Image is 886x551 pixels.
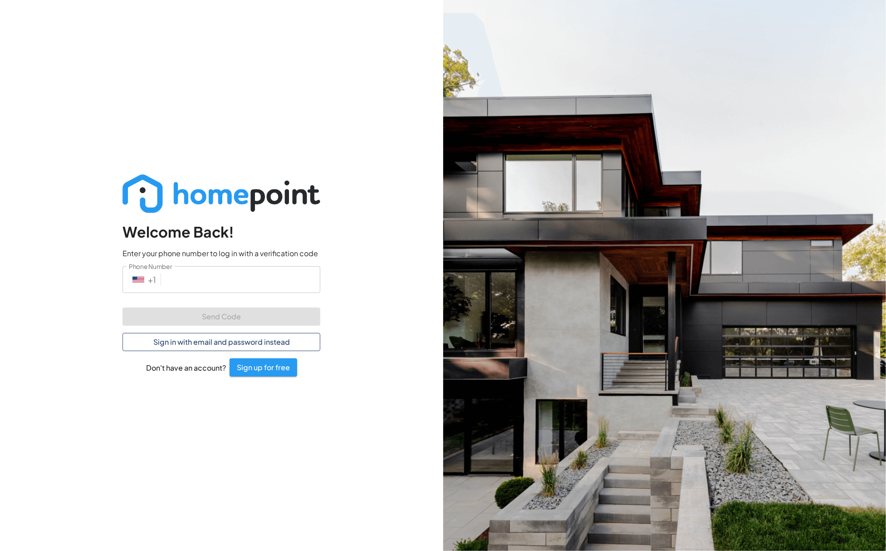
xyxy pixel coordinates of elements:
[122,223,320,241] h4: Welcome Back!
[122,174,320,213] img: Logo
[122,248,320,259] p: Enter your phone number to log in with a verification code
[146,362,226,373] h6: Don't have an account?
[129,262,172,271] label: Phone Number
[230,358,297,377] button: Sign up for free
[122,333,320,351] button: Sign in with email and password instead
